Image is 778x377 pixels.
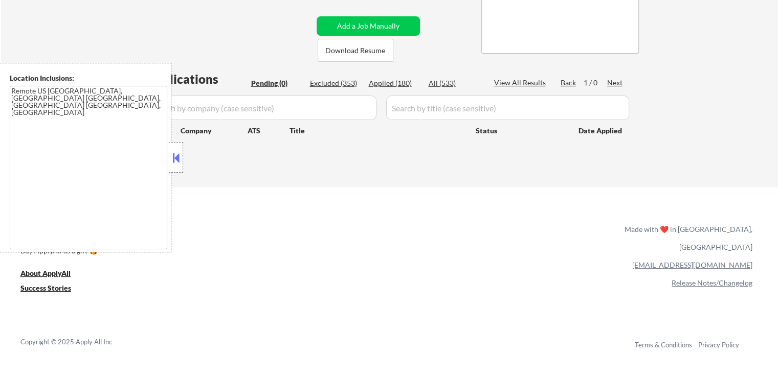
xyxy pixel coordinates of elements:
div: Location Inclusions: [10,73,167,83]
div: Buy ApplyAll as a gift 🎁 [20,247,123,254]
a: Refer & earn free applications 👯‍♀️ [20,234,411,245]
div: Status [476,121,564,139]
div: 1 / 0 [584,78,607,88]
a: Success Stories [20,282,85,295]
div: ATS [248,126,290,136]
input: Search by company (case sensitive) [146,96,376,120]
div: Title [290,126,466,136]
div: Next [607,78,624,88]
div: Made with ❤️ in [GEOGRAPHIC_DATA], [GEOGRAPHIC_DATA] [620,220,752,256]
u: Success Stories [20,284,71,292]
div: Applications [146,73,248,85]
div: Date Applied [579,126,624,136]
a: Terms & Conditions [635,341,692,349]
input: Search by title (case sensitive) [386,96,629,120]
button: Add a Job Manually [317,16,420,36]
a: Privacy Policy [698,341,739,349]
div: View All Results [494,78,549,88]
div: Applied (180) [369,78,420,88]
div: Pending (0) [251,78,302,88]
a: About ApplyAll [20,268,85,280]
a: [EMAIL_ADDRESS][DOMAIN_NAME] [632,261,752,269]
u: About ApplyAll [20,269,71,277]
button: Download Resume [318,39,393,62]
div: Company [181,126,248,136]
div: Back [561,78,577,88]
div: All (533) [429,78,480,88]
div: Excluded (353) [310,78,361,88]
a: Release Notes/Changelog [672,278,752,287]
div: Copyright © 2025 Apply All Inc [20,337,138,347]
